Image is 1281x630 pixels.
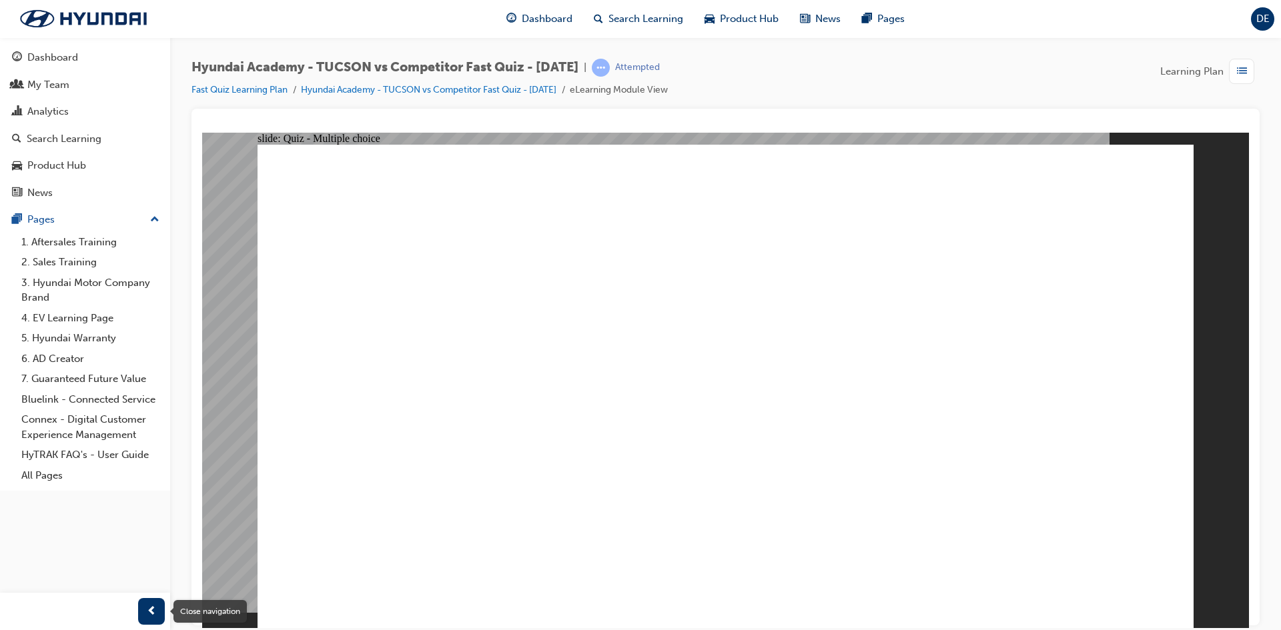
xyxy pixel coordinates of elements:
[173,600,247,623] div: Close navigation
[815,11,841,27] span: News
[862,11,872,27] span: pages-icon
[5,73,165,97] a: My Team
[506,11,516,27] span: guage-icon
[496,5,583,33] a: guage-iconDashboard
[191,84,288,95] a: Fast Quiz Learning Plan
[16,445,165,465] a: HyTRAK FAQ's - User Guide
[5,207,165,232] button: Pages
[147,603,157,620] span: prev-icon
[522,11,572,27] span: Dashboard
[5,43,165,207] button: DashboardMy TeamAnalyticsSearch LearningProduct HubNews
[608,11,683,27] span: Search Learning
[12,160,22,172] span: car-icon
[27,50,78,65] div: Dashboard
[1237,63,1247,80] span: list-icon
[7,5,160,33] img: Trak
[592,59,610,77] span: learningRecordVerb_ATTEMPT-icon
[191,60,578,75] span: Hyundai Academy - TUCSON vs Competitor Fast Quiz - [DATE]
[12,187,22,199] span: news-icon
[584,60,586,75] span: |
[16,389,165,410] a: Bluelink - Connected Service
[12,214,22,226] span: pages-icon
[27,185,53,201] div: News
[800,11,810,27] span: news-icon
[1160,59,1260,84] button: Learning Plan
[1256,11,1270,27] span: DE
[16,349,165,369] a: 6. AD Creator
[5,45,165,70] a: Dashboard
[694,5,789,33] a: car-iconProduct Hub
[301,84,556,95] a: Hyundai Academy - TUCSON vs Competitor Fast Quiz - [DATE]
[16,409,165,445] a: Connex - Digital Customer Experience Management
[16,252,165,273] a: 2. Sales Training
[27,104,69,119] div: Analytics
[16,369,165,389] a: 7. Guaranteed Future Value
[12,106,22,118] span: chart-icon
[12,52,22,64] span: guage-icon
[16,465,165,486] a: All Pages
[1160,64,1224,79] span: Learning Plan
[615,61,660,74] div: Attempted
[12,133,21,145] span: search-icon
[27,158,86,173] div: Product Hub
[570,83,668,98] li: eLearning Module View
[789,5,851,33] a: news-iconNews
[5,181,165,205] a: News
[5,127,165,151] a: Search Learning
[594,11,603,27] span: search-icon
[27,77,69,93] div: My Team
[27,131,101,147] div: Search Learning
[16,232,165,253] a: 1. Aftersales Training
[16,308,165,329] a: 4. EV Learning Page
[1251,7,1274,31] button: DE
[27,212,55,227] div: Pages
[12,79,22,91] span: people-icon
[583,5,694,33] a: search-iconSearch Learning
[16,273,165,308] a: 3. Hyundai Motor Company Brand
[5,153,165,178] a: Product Hub
[705,11,715,27] span: car-icon
[16,328,165,349] a: 5. Hyundai Warranty
[851,5,915,33] a: pages-iconPages
[720,11,779,27] span: Product Hub
[150,211,159,229] span: up-icon
[5,99,165,124] a: Analytics
[877,11,905,27] span: Pages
